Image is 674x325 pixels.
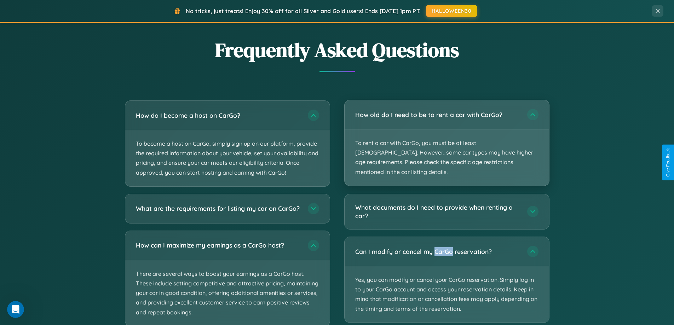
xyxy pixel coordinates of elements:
h3: Can I modify or cancel my CarGo reservation? [355,247,520,256]
p: Yes, you can modify or cancel your CarGo reservation. Simply log in to your CarGo account and acc... [345,266,549,323]
h3: How can I maximize my earnings as a CarGo host? [136,241,301,250]
button: HALLOWEEN30 [426,5,477,17]
p: To rent a car with CarGo, you must be at least [DEMOGRAPHIC_DATA]. However, some car types may ha... [345,129,549,186]
h3: How do I become a host on CarGo? [136,111,301,120]
h2: Frequently Asked Questions [125,36,549,64]
h3: How old do I need to be to rent a car with CarGo? [355,110,520,119]
h3: What are the requirements for listing my car on CarGo? [136,204,301,213]
h3: What documents do I need to provide when renting a car? [355,203,520,220]
iframe: Intercom live chat [7,301,24,318]
p: To become a host on CarGo, simply sign up on our platform, provide the required information about... [125,130,330,186]
span: No tricks, just treats! Enjoy 30% off for all Silver and Gold users! Ends [DATE] 1pm PT. [186,7,421,14]
div: Give Feedback [666,148,670,177]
